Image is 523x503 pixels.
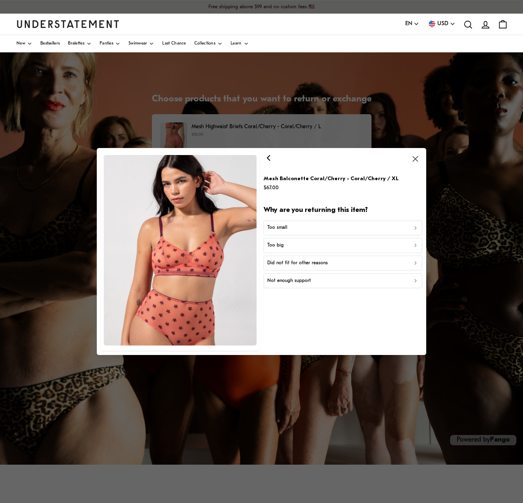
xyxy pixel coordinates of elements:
[162,42,186,46] span: Last Chance
[264,220,422,235] button: Too small
[267,224,287,232] p: Too small
[100,42,113,46] span: Panties
[427,19,455,28] button: USD
[40,42,60,46] span: Bestsellers
[264,273,422,288] button: Not enough support
[16,42,25,46] span: New
[68,35,91,52] a: Bralettes
[264,174,399,183] p: Mesh Balconette Coral/Cherry - Coral/Cherry / XL
[264,183,399,192] p: $67.00
[194,35,222,52] a: Collections
[194,42,215,46] span: Collections
[267,242,284,249] p: Too big
[162,35,186,52] a: Last Chance
[264,238,422,253] button: Too big
[267,259,328,267] p: Did not fit for other reasons
[264,206,422,215] h2: Why are you returning this item?
[104,155,257,346] img: CCME-BRA-017_cd5667aa-dff4-462f-8027-d3ef62175b9f.jpg
[40,35,60,52] a: Bestsellers
[128,42,147,46] span: Swimwear
[16,20,119,28] a: Understatement Homepage
[405,19,412,28] span: EN
[437,19,448,28] span: USD
[128,35,154,52] a: Swimwear
[231,42,242,46] span: Learn
[100,35,120,52] a: Panties
[68,42,84,46] span: Bralettes
[231,35,249,52] a: Learn
[264,256,422,270] button: Did not fit for other reasons
[405,19,419,28] button: EN
[267,277,311,285] p: Not enough support
[16,35,32,52] a: New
